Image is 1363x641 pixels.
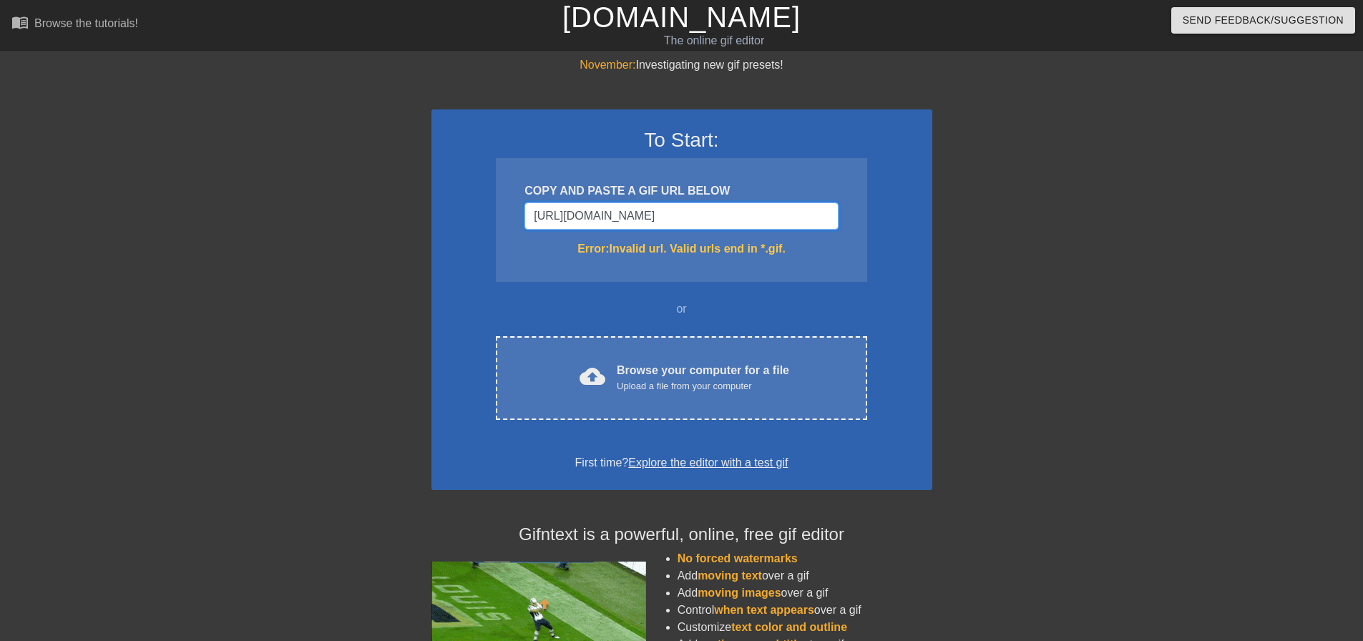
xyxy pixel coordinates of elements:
[1183,11,1344,29] span: Send Feedback/Suggestion
[450,128,914,152] h3: To Start:
[580,59,635,71] span: November:
[698,569,762,582] span: moving text
[714,604,814,616] span: when text appears
[678,619,932,636] li: Customize
[524,202,838,230] input: Username
[617,379,789,393] div: Upload a file from your computer
[524,240,838,258] div: Error: Invalid url. Valid urls end in *.gif.
[678,567,932,584] li: Add over a gif
[11,14,29,31] span: menu_book
[628,456,788,469] a: Explore the editor with a test gif
[431,57,932,74] div: Investigating new gif presets!
[562,1,801,33] a: [DOMAIN_NAME]
[698,587,781,599] span: moving images
[678,552,798,564] span: No forced watermarks
[431,524,932,545] h4: Gifntext is a powerful, online, free gif editor
[1171,7,1355,34] button: Send Feedback/Suggestion
[580,363,605,389] span: cloud_upload
[469,300,895,318] div: or
[34,17,138,29] div: Browse the tutorials!
[678,602,932,619] li: Control over a gif
[524,182,838,200] div: COPY AND PASTE A GIF URL BELOW
[11,14,138,36] a: Browse the tutorials!
[617,362,789,393] div: Browse your computer for a file
[678,584,932,602] li: Add over a gif
[731,621,847,633] span: text color and outline
[461,32,967,49] div: The online gif editor
[450,454,914,471] div: First time?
